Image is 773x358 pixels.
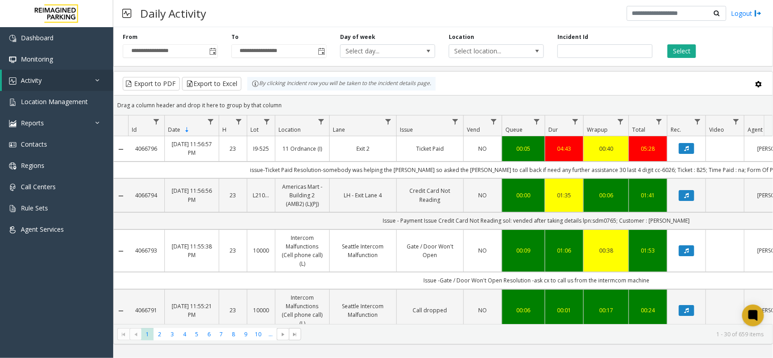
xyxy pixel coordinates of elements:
span: Lane [333,126,345,134]
span: Page 6 [203,328,215,340]
a: 10000 [253,306,269,315]
div: Data table [114,115,773,324]
span: Reports [21,119,44,127]
img: 'icon' [9,56,16,63]
a: 00:09 [508,246,539,255]
img: 'icon' [9,120,16,127]
a: 00:17 [589,306,623,315]
span: Vend [467,126,480,134]
img: 'icon' [9,184,16,191]
a: 00:00 [508,191,539,200]
a: L21036801 [253,191,269,200]
img: 'icon' [9,77,16,85]
img: 'icon' [9,141,16,148]
a: 01:06 [551,246,578,255]
span: Monitoring [21,55,53,63]
a: 00:24 [634,306,662,315]
a: Collapse Details [114,146,128,153]
div: 01:53 [634,246,662,255]
span: Page 2 [154,328,166,340]
label: Incident Id [557,33,588,41]
span: NO [479,191,487,199]
span: Toggle popup [207,45,217,57]
span: Page 11 [264,328,277,340]
span: Video [709,126,724,134]
h3: Daily Activity [136,2,211,24]
a: 00:06 [508,306,539,315]
a: Vend Filter Menu [488,115,500,128]
span: Page 3 [166,328,178,340]
a: 4066791 [134,306,159,315]
a: [DATE] 11:55:21 PM [170,302,213,319]
a: Activity [2,70,113,91]
span: Total [632,126,645,134]
a: 04:43 [551,144,578,153]
a: I9-525 [253,144,269,153]
a: 00:06 [589,191,623,200]
span: Dashboard [21,33,53,42]
a: Call dropped [402,306,458,315]
span: Page 7 [215,328,227,340]
span: Location Management [21,97,88,106]
a: Id Filter Menu [150,115,163,128]
span: Date [168,126,180,134]
img: 'icon' [9,35,16,42]
span: NO [479,145,487,153]
a: [DATE] 11:55:38 PM [170,242,213,259]
a: 00:01 [551,306,578,315]
a: Date Filter Menu [205,115,217,128]
a: [DATE] 11:56:57 PM [170,140,213,157]
a: 23 [225,246,241,255]
a: 11 Ordnance (I) [281,144,324,153]
div: 01:35 [551,191,578,200]
span: Rec. [671,126,681,134]
div: Drag a column header and drop it here to group by that column [114,97,773,113]
span: Dur [548,126,558,134]
a: Credit Card Not Reading [402,186,458,204]
span: Agent Services [21,225,64,234]
div: 00:05 [508,144,539,153]
span: Select location... [449,45,524,57]
label: From [123,33,138,41]
span: Select day... [341,45,416,57]
a: 4066796 [134,144,159,153]
a: 23 [225,144,241,153]
div: By clicking Incident row you will be taken to the incident details page. [247,77,436,91]
span: Page 9 [240,328,252,340]
a: Rec. Filter Menu [691,115,704,128]
span: Page 5 [191,328,203,340]
span: Agent [748,126,763,134]
span: H [222,126,226,134]
a: Queue Filter Menu [531,115,543,128]
span: Go to the next page [277,328,289,341]
a: Wrapup Filter Menu [615,115,627,128]
span: NO [479,306,487,314]
a: 01:41 [634,191,662,200]
button: Export to Excel [182,77,241,91]
button: Export to PDF [123,77,180,91]
a: Gate / Door Won't Open [402,242,458,259]
span: Contacts [21,140,47,148]
button: Select [667,44,696,58]
span: Lot [250,126,259,134]
a: 23 [225,306,241,315]
a: Seattle Intercom Malfunction [335,302,391,319]
a: NO [469,246,496,255]
a: Exit 2 [335,144,391,153]
img: logout [754,9,762,18]
span: Go to the last page [289,328,301,341]
img: infoIcon.svg [252,80,259,87]
a: Collapse Details [114,248,128,255]
a: 00:40 [589,144,623,153]
a: Collapse Details [114,307,128,315]
span: Go to the last page [292,331,299,338]
span: Page 10 [252,328,264,340]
